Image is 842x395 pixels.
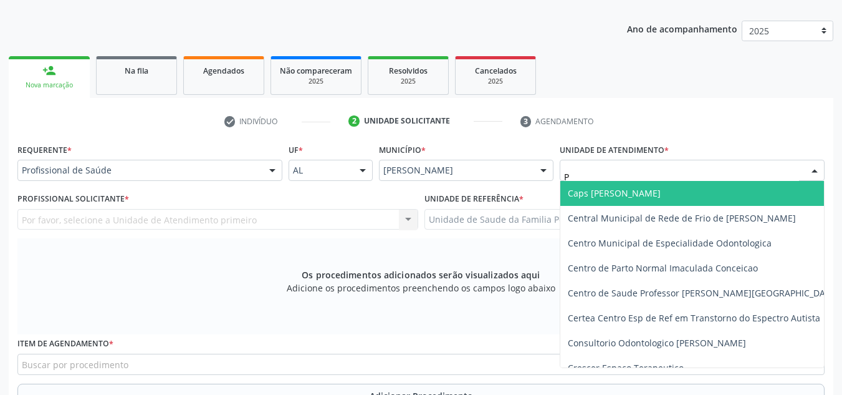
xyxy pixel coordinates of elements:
[42,64,56,77] div: person_add
[560,140,669,160] label: Unidade de atendimento
[302,268,540,281] span: Os procedimentos adicionados serão visualizados aqui
[383,164,528,177] span: [PERSON_NAME]
[17,334,113,354] label: Item de agendamento
[464,77,527,86] div: 2025
[287,281,555,295] span: Adicione os procedimentos preenchendo os campos logo abaixo
[627,21,737,36] p: Ano de acompanhamento
[379,140,426,160] label: Município
[568,237,772,249] span: Centro Municipal de Especialidade Odontologica
[389,66,428,76] span: Resolvidos
[377,77,439,86] div: 2025
[568,337,746,349] span: Consultorio Odontologico [PERSON_NAME]
[564,164,799,189] input: Unidade de atendimento
[293,164,347,177] span: AL
[289,140,303,160] label: UF
[17,140,72,160] label: Requerente
[280,77,352,86] div: 2025
[568,187,661,199] span: Caps [PERSON_NAME]
[17,190,129,209] label: Profissional Solicitante
[568,312,820,324] span: Certea Centro Esp de Ref em Transtorno do Espectro Autista
[568,287,839,299] span: Centro de Saude Professor [PERSON_NAME][GEOGRAPHIC_DATA]
[203,66,244,76] span: Agendados
[568,262,758,274] span: Centro de Parto Normal Imaculada Conceicao
[568,362,684,374] span: Crescer Espaco Terapeutico
[348,115,360,127] div: 2
[364,115,450,127] div: Unidade solicitante
[475,66,517,76] span: Cancelados
[125,66,148,76] span: Na fila
[280,66,352,76] span: Não compareceram
[424,190,524,209] label: Unidade de referência
[22,164,257,177] span: Profissional de Saúde
[17,80,81,90] div: Nova marcação
[568,212,796,224] span: Central Municipal de Rede de Frio de [PERSON_NAME]
[22,358,128,371] span: Buscar por procedimento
